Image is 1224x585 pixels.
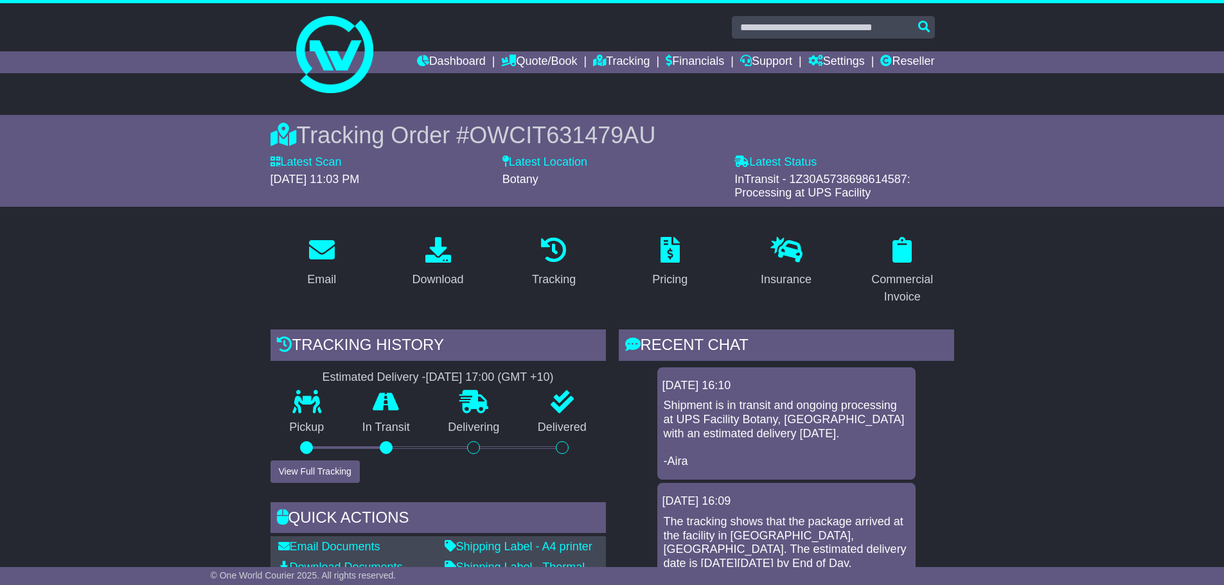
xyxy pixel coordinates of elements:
div: RECENT CHAT [619,329,954,364]
p: The tracking shows that the package arrived at the facility in [GEOGRAPHIC_DATA], [GEOGRAPHIC_DAT... [664,515,909,570]
a: Financials [666,51,724,73]
a: Support [740,51,792,73]
div: Quick Actions [271,502,606,537]
a: Tracking [524,232,584,293]
a: Shipping Label - A4 printer [445,540,592,553]
p: Shipment is in transit and ongoing processing at UPS Facility Botany, [GEOGRAPHIC_DATA] with an e... [664,399,909,468]
label: Latest Location [502,155,587,170]
a: Email Documents [278,540,380,553]
a: Reseller [880,51,934,73]
span: InTransit - 1Z30A5738698614587: Processing at UPS Facility [734,173,910,200]
p: In Transit [343,421,429,435]
a: Settings [808,51,865,73]
label: Latest Scan [271,155,342,170]
div: Pricing [652,271,687,288]
p: Delivering [429,421,519,435]
div: [DATE] 17:00 (GMT +10) [426,371,554,385]
button: View Full Tracking [271,460,360,483]
a: Tracking [593,51,650,73]
a: Download Documents [278,561,403,573]
a: Quote/Book [501,51,577,73]
div: [DATE] 16:09 [662,494,910,509]
a: Insurance [752,232,820,293]
span: [DATE] 11:03 PM [271,173,360,186]
div: Download [412,271,463,288]
div: Tracking [532,271,576,288]
div: Insurance [761,271,812,288]
p: Pickup [271,421,344,435]
a: Dashboard [417,51,486,73]
div: Tracking history [271,329,606,364]
div: Commercial Invoice [859,271,946,306]
span: © One World Courier 2025. All rights reserved. [211,570,396,581]
label: Latest Status [734,155,817,170]
a: Download [404,232,472,293]
span: Botany [502,173,538,186]
a: Commercial Invoice [851,232,954,310]
p: Delivered [519,421,606,435]
span: OWCIT631479AU [469,122,655,148]
div: [DATE] 16:10 [662,379,910,393]
a: Email [299,232,344,293]
div: Email [307,271,336,288]
div: Tracking Order # [271,121,954,149]
div: Estimated Delivery - [271,371,606,385]
a: Pricing [644,232,696,293]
